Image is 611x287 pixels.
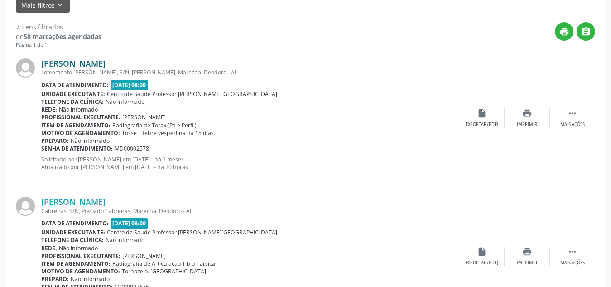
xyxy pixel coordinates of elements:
[122,252,166,260] span: [PERSON_NAME]
[568,108,577,118] i: 
[560,260,585,266] div: Mais ações
[41,260,111,268] b: Item de agendamento:
[41,81,109,89] b: Data de atendimento:
[41,129,120,137] b: Motivo de agendamento:
[16,58,35,78] img: img
[41,145,113,152] b: Senha de atendimento:
[106,236,144,244] span: Não informado
[59,106,98,113] span: Não informado
[111,80,149,90] span: [DATE] 08:00
[41,122,111,129] b: Item de agendamento:
[41,244,57,252] b: Rede:
[71,275,110,283] span: Não informado
[466,260,498,266] div: Exportar (PDF)
[41,236,104,244] b: Telefone da clínica:
[581,27,591,37] i: 
[115,145,149,152] span: MD00002578
[41,137,69,145] b: Preparo:
[107,229,277,236] span: Centro de Saude Professor [PERSON_NAME][GEOGRAPHIC_DATA]
[59,244,98,252] span: Não informado
[107,90,277,98] span: Centro de Saude Professor [PERSON_NAME][GEOGRAPHIC_DATA]
[522,247,532,257] i: print
[112,260,215,268] span: Radiografia de Articulacao Tibio-Tarsica
[41,219,109,227] b: Data de atendimento:
[41,68,459,76] div: Loteamento [PERSON_NAME], S/N, [PERSON_NAME], Marechal Deodoro - AL
[41,268,120,275] b: Motivo de agendamento:
[477,108,487,118] i: insert_drive_file
[16,41,101,49] div: Página 1 de 1
[24,32,101,41] strong: 50 marcações agendadas
[71,137,110,145] span: Não informado
[41,207,459,215] div: Cabreiras, S/N, Povoado Cabreiras, Marechal Deodoro - AL
[517,122,537,128] div: Imprimir
[16,22,101,32] div: 7 itens filtrados
[122,268,206,275] span: Tornozelo. [GEOGRAPHIC_DATA]
[16,197,35,216] img: img
[41,58,106,68] a: [PERSON_NAME]
[560,122,585,128] div: Mais ações
[41,113,120,121] b: Profissional executante:
[122,113,166,121] span: [PERSON_NAME]
[41,252,120,260] b: Profissional executante:
[477,247,487,257] i: insert_drive_file
[112,122,197,129] span: Radiografia de Torax (Pa e Perfil)
[522,108,532,118] i: print
[41,156,459,171] p: Solicitado por [PERSON_NAME] em [DATE] - há 2 meses Atualizado por [PERSON_NAME] em [DATE] - há 2...
[16,32,101,41] div: de
[41,229,105,236] b: Unidade executante:
[122,129,215,137] span: Tosse + febre vespertina há 15 dias.
[106,98,144,106] span: Não informado
[41,275,69,283] b: Preparo:
[41,106,57,113] b: Rede:
[568,247,577,257] i: 
[41,98,104,106] b: Telefone da clínica:
[466,122,498,128] div: Exportar (PDF)
[517,260,537,266] div: Imprimir
[577,22,595,41] button: 
[41,90,105,98] b: Unidade executante:
[555,22,573,41] button: print
[41,197,106,207] a: [PERSON_NAME]
[111,218,149,229] span: [DATE] 08:00
[559,27,569,37] i: print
